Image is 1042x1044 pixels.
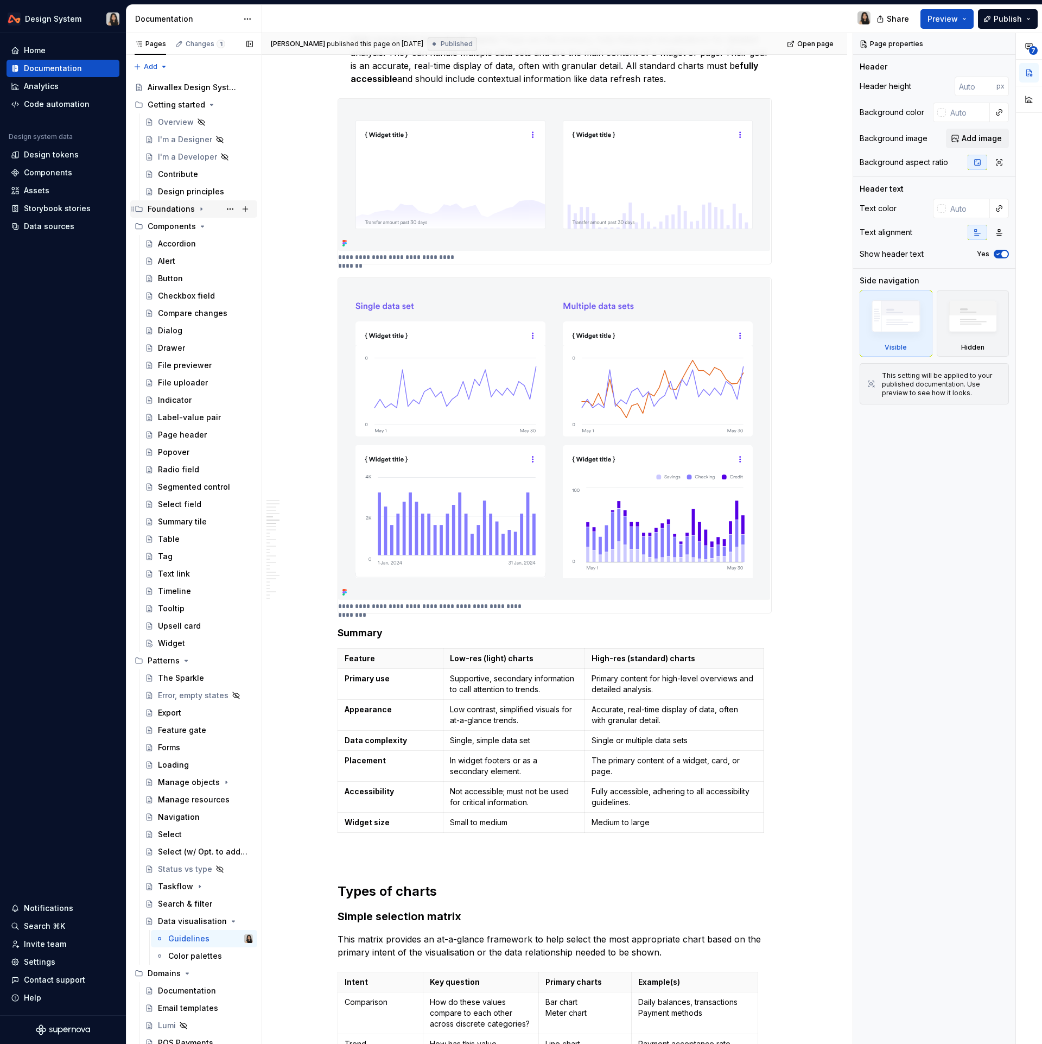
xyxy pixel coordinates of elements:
a: Checkbox field [141,287,257,305]
a: Airwallex Design System [130,79,257,96]
div: Manage resources [158,794,230,805]
a: Compare changes [141,305,257,322]
strong: Data complexity [345,736,407,745]
div: Components [24,167,72,178]
img: 0733df7c-e17f-4421-95a9-ced236ef1ff0.png [8,12,21,26]
div: Compare changes [158,308,227,319]
img: Xiangjun [857,11,871,24]
p: Bar chart Meter chart [545,997,625,1018]
p: How do these values compare to each other across discrete categories? [430,997,532,1029]
div: Tag [158,551,173,562]
p: Feature [345,653,436,664]
div: Manage objects [158,777,220,788]
div: Header text [860,184,904,194]
div: Documentation [24,63,82,74]
input: Auto [955,77,996,96]
img: Xiangjun [244,934,253,943]
a: Drawer [141,339,257,357]
p: Low-res (light) charts [450,653,579,664]
div: Error, empty states [158,690,228,701]
p: This matrix provides an at-a-glance framework to help select the most appropriate chart based on ... [338,933,772,959]
div: The Sparkle [158,673,204,684]
div: Text color [860,203,897,214]
div: Code automation [24,99,90,110]
div: Header [860,61,887,72]
img: f9140086-2b94-45b7-aa3c-d0771a7e9f31.png [338,278,770,600]
div: Components [148,221,196,232]
div: Background aspect ratio [860,157,948,168]
div: Components [130,218,257,235]
div: Design tokens [24,149,79,160]
div: Data visualisation [158,916,227,927]
a: Analytics [7,78,119,95]
div: Checkbox field [158,290,215,301]
span: Published [441,40,473,48]
a: Home [7,42,119,59]
p: Fully accessible, adhering to all accessibility guidelines. [592,786,757,808]
div: Search & filter [158,899,212,909]
div: Color palettes [168,951,222,961]
div: Hidden [937,290,1009,357]
a: The Sparkle [141,669,257,687]
a: Tooltip [141,600,257,617]
p: Comparison [345,997,416,1008]
div: This setting will be applied to your published documentation. Use preview to see how it looks. [882,371,1002,397]
a: Status vs type [141,860,257,878]
a: Popover [141,444,257,461]
div: Design principles [158,186,224,197]
a: Taskflow [141,878,257,895]
a: Accordion [141,235,257,252]
span: 1 [217,40,225,48]
div: Status vs type [158,864,212,875]
strong: Accessibility [345,787,394,796]
a: Alert [141,252,257,270]
a: Search & filter [141,895,257,913]
button: Search ⌘K [7,918,119,935]
a: Feature gate [141,722,257,739]
div: Timeline [158,586,191,597]
strong: Primary use [345,674,390,683]
div: Documentation [158,985,216,996]
h4: Summary [338,627,772,640]
a: Widget [141,635,257,652]
div: Navigation [158,812,200,822]
a: Select (w/ Opt. to add new) [141,843,257,860]
a: Timeline [141,583,257,600]
span: Add image [962,133,1002,144]
div: Analytics [24,81,59,92]
a: Design tokens [7,146,119,163]
div: Invite team [24,939,66,950]
div: Airwallex Design System [148,82,237,93]
div: Popover [158,447,189,458]
strong: Appearance [345,705,392,714]
a: Select field [141,496,257,513]
a: Label-value pair [141,409,257,426]
div: Visible [860,290,932,357]
a: Manage resources [141,791,257,808]
span: Share [887,14,909,24]
img: Xiangjun [106,12,119,26]
a: Documentation [141,982,257,999]
div: Indicator [158,395,192,406]
div: Settings [24,957,55,967]
input: Auto [946,199,990,218]
a: Text link [141,565,257,583]
span: Add [144,62,157,71]
div: Table [158,534,180,545]
div: Email templates [158,1003,218,1014]
div: Design system data [9,132,73,141]
button: Contact support [7,971,119,989]
a: Lumi [141,1017,257,1034]
div: File uploader [158,377,208,388]
div: Data sources [24,221,74,232]
div: Contact support [24,975,85,985]
a: Upsell card [141,617,257,635]
button: Design SystemXiangjun [2,7,124,30]
a: Data sources [7,218,119,235]
div: Widget [158,638,185,649]
div: Home [24,45,46,56]
a: Error, empty states [141,687,257,704]
div: Documentation [135,14,238,24]
a: Forms [141,739,257,756]
div: Dialog [158,325,182,336]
